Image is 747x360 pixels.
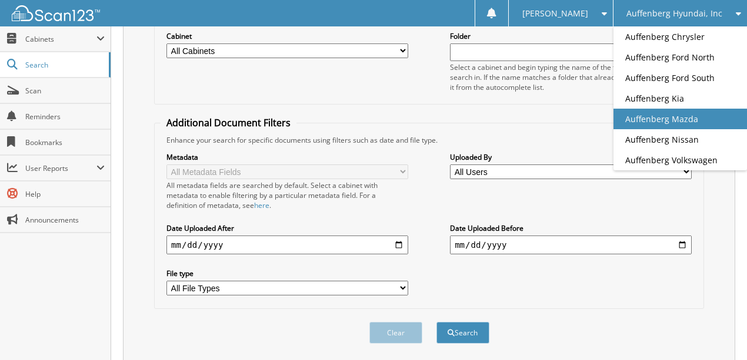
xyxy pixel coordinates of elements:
[166,235,408,254] input: start
[688,304,747,360] iframe: Chat Widget
[25,189,105,199] span: Help
[254,200,269,210] a: here
[436,322,489,344] button: Search
[450,235,692,254] input: end
[613,88,747,109] a: Auffenberg Kia
[626,10,722,17] span: Auffenberg Hyundai, Inc
[450,62,692,92] div: Select a cabinet and begin typing the name of the folder you want to search in. If the name match...
[613,129,747,150] a: Auffenberg Nissan
[25,86,105,96] span: Scan
[166,223,408,233] label: Date Uploaded After
[25,60,103,70] span: Search
[613,150,747,170] a: Auffenberg Volkswagen
[12,5,100,21] img: scan123-logo-white.svg
[166,152,408,162] label: Metadata
[613,26,747,47] a: Auffenberg Chrysler
[161,116,296,129] legend: Additional Document Filters
[522,10,588,17] span: [PERSON_NAME]
[613,47,747,68] a: Auffenberg Ford North
[613,109,747,129] a: Auffenberg Mazda
[369,322,422,344] button: Clear
[450,152,692,162] label: Uploaded By
[25,215,105,225] span: Announcements
[166,180,408,210] div: All metadata fields are searched by default. Select a cabinet with metadata to enable filtering b...
[450,31,692,41] label: Folder
[25,137,105,147] span: Bookmarks
[613,68,747,88] a: Auffenberg Ford South
[25,112,105,122] span: Reminders
[25,163,96,173] span: User Reports
[166,268,408,278] label: File type
[161,135,698,145] div: Enhance your search for specific documents using filters such as date and file type.
[25,34,96,44] span: Cabinets
[166,31,408,41] label: Cabinet
[450,223,692,233] label: Date Uploaded Before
